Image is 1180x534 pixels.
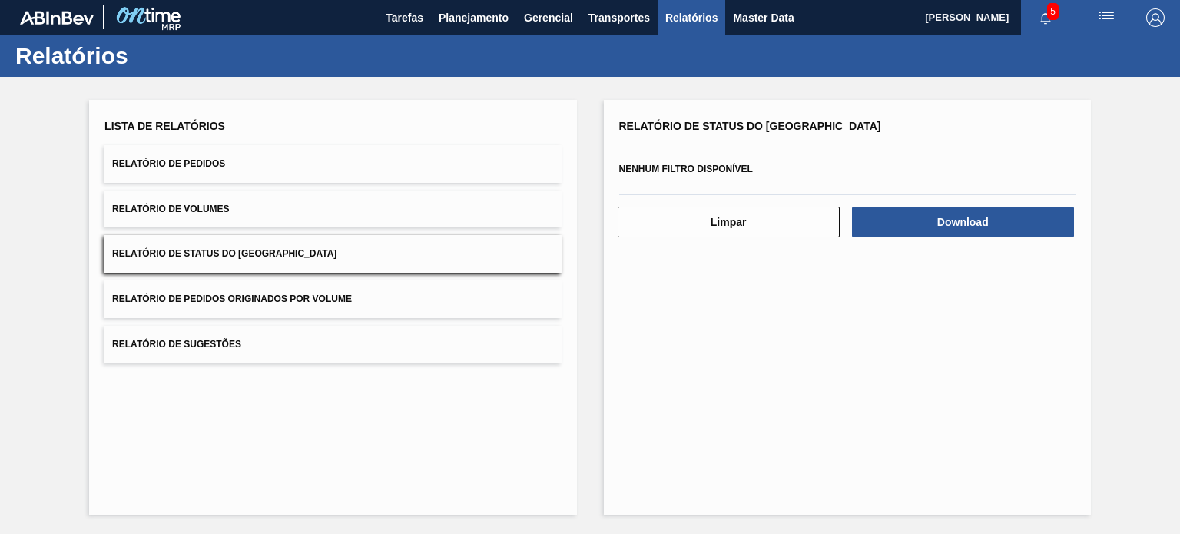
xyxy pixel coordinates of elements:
span: Planejamento [439,8,509,27]
span: Relatório de Sugestões [112,339,241,350]
button: Relatório de Status do [GEOGRAPHIC_DATA] [104,235,561,273]
button: Download [852,207,1074,237]
span: Tarefas [386,8,423,27]
img: TNhmsLtSVTkK8tSr43FrP2fwEKptu5GPRR3wAAAABJRU5ErkJggg== [20,11,94,25]
span: Nenhum filtro disponível [619,164,753,174]
span: Gerencial [524,8,573,27]
span: Lista de Relatórios [104,120,225,132]
button: Relatório de Pedidos Originados por Volume [104,280,561,318]
span: Relatório de Status do [GEOGRAPHIC_DATA] [112,248,336,259]
button: Relatório de Volumes [104,191,561,228]
button: Relatório de Pedidos [104,145,561,183]
h1: Relatórios [15,47,288,65]
button: Limpar [618,207,840,237]
span: Master Data [733,8,794,27]
img: Logout [1146,8,1165,27]
img: userActions [1097,8,1115,27]
span: Relatório de Pedidos [112,158,225,169]
span: Relatório de Volumes [112,204,229,214]
span: 5 [1047,3,1059,20]
span: Relatórios [665,8,718,27]
button: Notificações [1021,7,1070,28]
span: Transportes [588,8,650,27]
span: Relatório de Status do [GEOGRAPHIC_DATA] [619,120,881,132]
button: Relatório de Sugestões [104,326,561,363]
span: Relatório de Pedidos Originados por Volume [112,294,352,304]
